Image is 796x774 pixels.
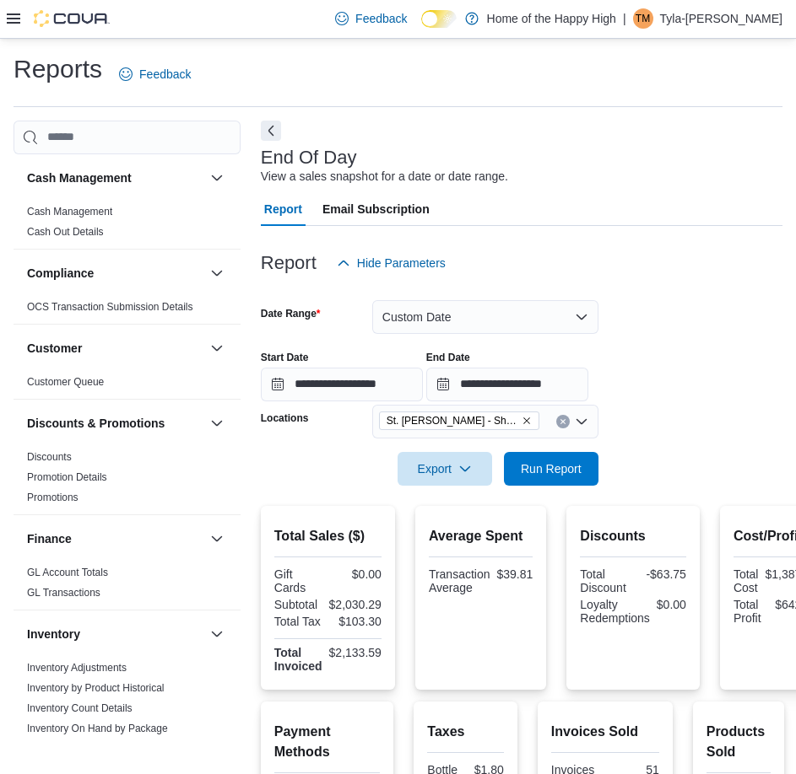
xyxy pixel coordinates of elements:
[734,567,759,594] div: Total Cost
[261,253,317,273] h3: Report
[636,567,686,581] div: -$63.75
[331,615,382,628] div: $103.30
[580,567,630,594] div: Total Discount
[261,351,309,364] label: Start Date
[487,8,616,29] p: Home of the Happy High
[261,368,423,401] input: Press the down key to open a popover containing a calendar.
[429,526,533,546] h2: Average Spent
[274,526,382,546] h2: Total Sales ($)
[27,265,94,282] h3: Compliance
[372,300,598,334] button: Custom Date
[580,526,686,546] h2: Discounts
[575,415,588,428] button: Open list of options
[27,723,168,734] a: Inventory On Hand by Package
[27,567,108,578] a: GL Account Totals
[521,460,582,477] span: Run Report
[264,192,302,226] span: Report
[274,567,325,594] div: Gift Cards
[261,148,357,168] h3: End Of Day
[27,340,203,357] button: Customer
[556,415,570,428] button: Clear input
[207,338,227,358] button: Customer
[429,567,490,594] div: Transaction Average
[426,368,588,401] input: Press the down key to open a popover containing a calendar.
[27,587,100,599] a: GL Transactions
[497,567,533,581] div: $39.81
[387,412,518,429] span: St. [PERSON_NAME] - Shoppes @ [PERSON_NAME] - Fire & Flower
[734,598,768,625] div: Total Profit
[633,8,653,29] div: Tyla-Moon Simpson
[27,471,107,483] a: Promotion Details
[330,246,452,280] button: Hide Parameters
[27,265,203,282] button: Compliance
[27,661,127,675] span: Inventory Adjustments
[329,598,382,611] div: $2,030.29
[27,626,203,642] button: Inventory
[27,662,127,674] a: Inventory Adjustments
[27,701,133,715] span: Inventory Count Details
[27,586,100,599] span: GL Transactions
[27,470,107,484] span: Promotion Details
[27,722,168,735] span: Inventory On Hand by Package
[261,411,309,425] label: Locations
[27,681,165,695] span: Inventory by Product Historical
[207,168,227,188] button: Cash Management
[14,372,241,399] div: Customer
[27,530,203,547] button: Finance
[504,452,598,486] button: Run Report
[329,646,382,659] div: $2,133.59
[27,169,203,186] button: Cash Management
[207,263,227,283] button: Compliance
[322,192,430,226] span: Email Subscription
[421,28,422,29] span: Dark Mode
[14,447,241,514] div: Discounts & Promotions
[27,566,108,579] span: GL Account Totals
[27,450,72,464] span: Discounts
[261,168,508,185] div: View a sales snapshot for a date or date range.
[27,340,82,357] h3: Customer
[139,66,191,83] span: Feedback
[398,452,492,486] button: Export
[580,598,650,625] div: Loyalty Redemptions
[207,413,227,433] button: Discounts & Promotions
[274,615,325,628] div: Total Tax
[426,351,470,364] label: End Date
[331,567,382,581] div: $0.00
[27,225,104,239] span: Cash Out Details
[261,121,281,141] button: Next
[657,598,686,611] div: $0.00
[27,415,203,432] button: Discounts & Promotions
[27,530,72,547] h3: Finance
[27,300,193,314] span: OCS Transaction Submission Details
[27,415,165,432] h3: Discounts & Promotions
[14,52,102,86] h1: Reports
[14,562,241,610] div: Finance
[112,57,198,91] a: Feedback
[660,8,782,29] p: Tyla-[PERSON_NAME]
[522,416,532,426] button: Remove St. Albert - Shoppes @ Giroux - Fire & Flower from selection in this group
[421,10,457,28] input: Dark Mode
[207,624,227,644] button: Inventory
[551,722,659,742] h2: Invoices Sold
[34,10,110,27] img: Cova
[27,492,79,503] a: Promotions
[328,2,414,35] a: Feedback
[27,226,104,238] a: Cash Out Details
[355,10,407,27] span: Feedback
[357,255,446,271] span: Hide Parameters
[408,452,482,486] span: Export
[27,626,80,642] h3: Inventory
[274,598,322,611] div: Subtotal
[274,646,322,673] strong: Total Invoiced
[379,411,539,430] span: St. Albert - Shoppes @ Giroux - Fire & Flower
[623,8,626,29] p: |
[27,702,133,714] a: Inventory Count Details
[14,202,241,249] div: Cash Management
[27,376,104,388] a: Customer Queue
[27,169,132,186] h3: Cash Management
[274,722,381,762] h2: Payment Methods
[27,375,104,389] span: Customer Queue
[261,307,321,320] label: Date Range
[27,491,79,504] span: Promotions
[27,301,193,313] a: OCS Transaction Submission Details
